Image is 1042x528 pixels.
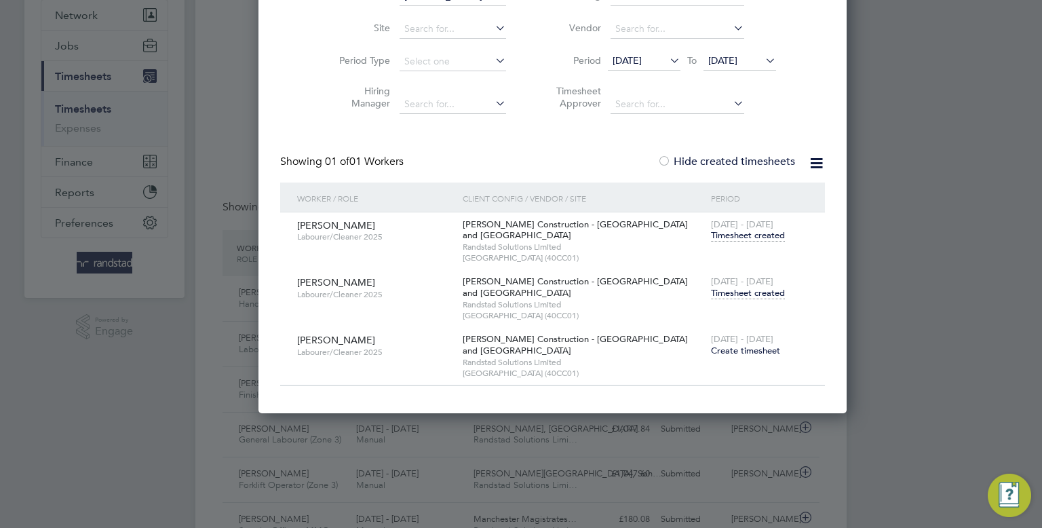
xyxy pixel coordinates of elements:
[463,299,704,310] span: Randstad Solutions Limited
[463,219,688,242] span: [PERSON_NAME] Construction - [GEOGRAPHIC_DATA] and [GEOGRAPHIC_DATA]
[708,183,811,214] div: Period
[400,52,506,71] input: Select one
[540,85,601,109] label: Timesheet Approver
[297,276,375,288] span: [PERSON_NAME]
[988,474,1031,517] button: Engage Resource Center
[657,155,795,168] label: Hide created timesheets
[400,20,506,39] input: Search for...
[708,54,737,67] span: [DATE]
[611,20,744,39] input: Search for...
[463,357,704,368] span: Randstad Solutions Limited
[463,333,688,356] span: [PERSON_NAME] Construction - [GEOGRAPHIC_DATA] and [GEOGRAPHIC_DATA]
[463,310,704,321] span: [GEOGRAPHIC_DATA] (40CC01)
[463,276,688,299] span: [PERSON_NAME] Construction - [GEOGRAPHIC_DATA] and [GEOGRAPHIC_DATA]
[459,183,708,214] div: Client Config / Vendor / Site
[297,231,452,242] span: Labourer/Cleaner 2025
[294,183,459,214] div: Worker / Role
[329,22,390,34] label: Site
[329,54,390,67] label: Period Type
[613,54,642,67] span: [DATE]
[540,22,601,34] label: Vendor
[711,276,773,287] span: [DATE] - [DATE]
[463,242,704,252] span: Randstad Solutions Limited
[711,345,780,356] span: Create timesheet
[329,85,390,109] label: Hiring Manager
[711,287,785,299] span: Timesheet created
[280,155,406,169] div: Showing
[683,52,701,69] span: To
[325,155,349,168] span: 01 of
[297,289,452,300] span: Labourer/Cleaner 2025
[711,229,785,242] span: Timesheet created
[540,54,601,67] label: Period
[463,252,704,263] span: [GEOGRAPHIC_DATA] (40CC01)
[711,219,773,230] span: [DATE] - [DATE]
[297,219,375,231] span: [PERSON_NAME]
[325,155,404,168] span: 01 Workers
[297,347,452,358] span: Labourer/Cleaner 2025
[297,334,375,346] span: [PERSON_NAME]
[611,95,744,114] input: Search for...
[711,333,773,345] span: [DATE] - [DATE]
[400,95,506,114] input: Search for...
[463,368,704,379] span: [GEOGRAPHIC_DATA] (40CC01)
